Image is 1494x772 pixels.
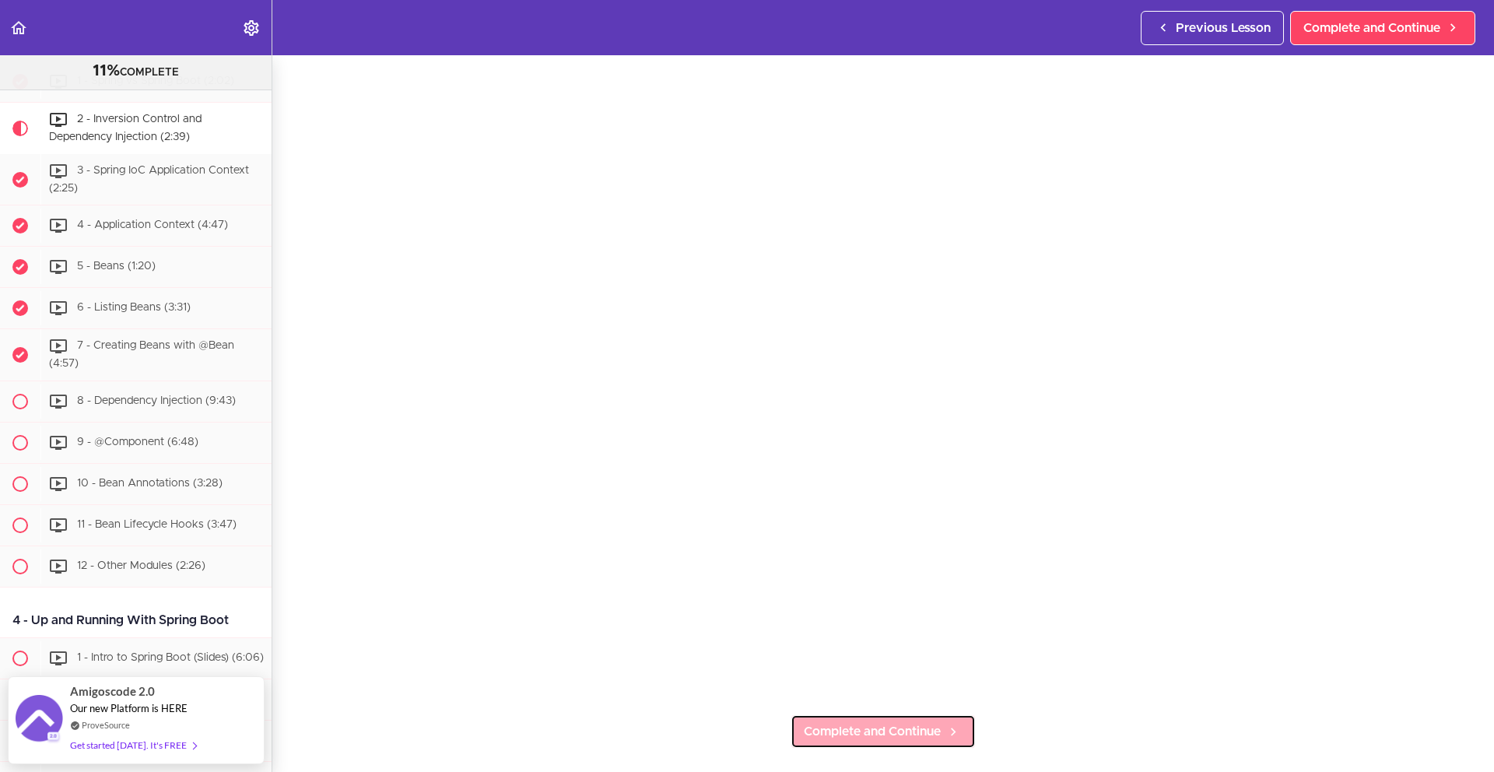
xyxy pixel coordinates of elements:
[16,695,62,746] img: provesource social proof notification image
[77,478,223,489] span: 10 - Bean Annotations (3:28)
[1290,11,1475,45] a: Complete and Continue
[70,736,196,754] div: Get started [DATE]. It's FREE
[77,560,205,571] span: 12 - Other Modules (2:26)
[49,341,234,370] span: 7 - Creating Beans with @Bean (4:57)
[70,683,155,700] span: Amigoscode 2.0
[77,303,191,314] span: 6 - Listing Beans (3:31)
[49,114,202,142] span: 2 - Inversion Control and Dependency Injection (2:39)
[1303,19,1440,37] span: Complete and Continue
[303,37,1463,690] iframe: Video Player
[77,437,198,447] span: 9 - @Component (6:48)
[791,714,976,749] a: Complete and Continue
[77,652,264,663] span: 1 - Intro to Spring Boot (Slides) (6:06)
[77,395,236,406] span: 8 - Dependency Injection (9:43)
[1176,19,1271,37] span: Previous Lesson
[70,702,188,714] span: Our new Platform is HERE
[804,722,941,741] span: Complete and Continue
[19,61,252,82] div: COMPLETE
[9,19,28,37] svg: Back to course curriculum
[77,220,228,231] span: 4 - Application Context (4:47)
[77,519,237,530] span: 11 - Bean Lifecycle Hooks (3:47)
[49,165,249,194] span: 3 - Spring IoC Application Context (2:25)
[82,718,130,732] a: ProveSource
[77,261,156,272] span: 5 - Beans (1:20)
[93,63,120,79] span: 11%
[242,19,261,37] svg: Settings Menu
[1141,11,1284,45] a: Previous Lesson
